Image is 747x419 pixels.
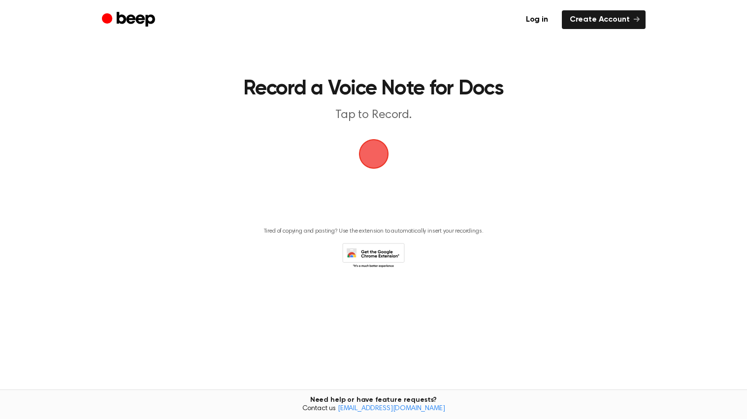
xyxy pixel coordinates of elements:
[264,228,484,235] p: Tired of copying and pasting? Use the extension to automatically insert your recordings.
[338,405,445,412] a: [EMAIL_ADDRESS][DOMAIN_NAME]
[359,139,389,169] button: Beep Logo
[518,10,556,29] a: Log in
[6,405,741,414] span: Contact us
[102,10,158,30] a: Beep
[185,107,563,123] p: Tap to Record.
[122,79,626,99] h1: Record a Voice Note for Docs
[562,10,646,29] a: Create Account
